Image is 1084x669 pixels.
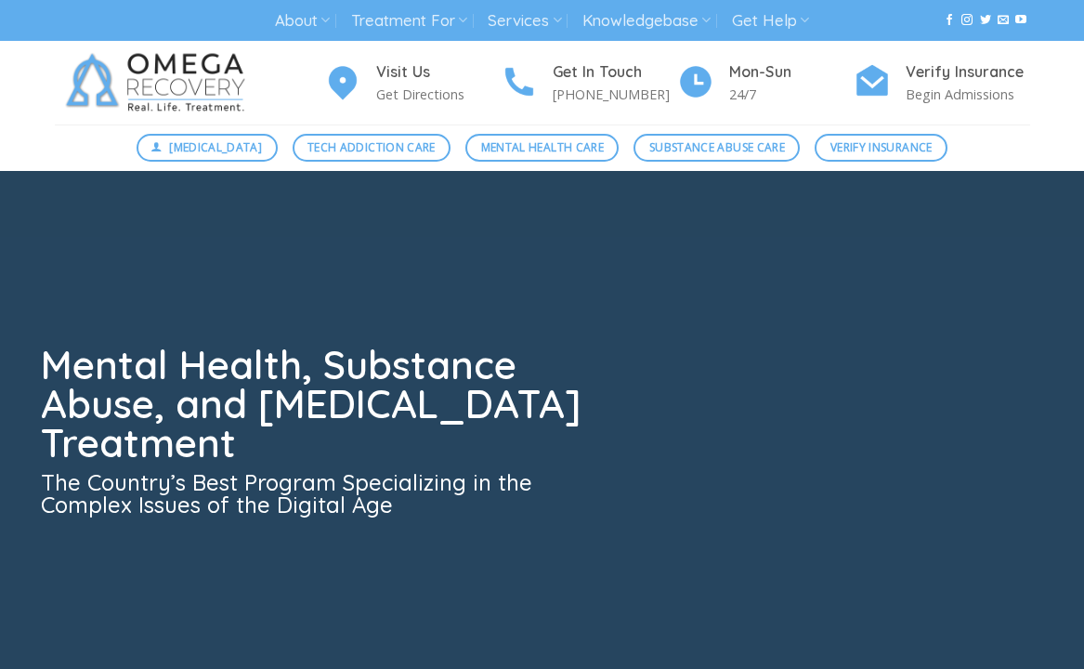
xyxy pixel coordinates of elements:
h1: Mental Health, Substance Abuse, and [MEDICAL_DATA] Treatment [41,346,593,463]
h4: Visit Us [376,60,501,85]
p: [PHONE_NUMBER] [553,84,677,105]
a: Mental Health Care [465,134,619,162]
h3: The Country’s Best Program Specializing in the Complex Issues of the Digital Age [41,471,593,516]
a: Follow on Twitter [980,14,991,27]
a: Knowledgebase [582,4,711,38]
a: Follow on Instagram [961,14,973,27]
p: Get Directions [376,84,501,105]
a: Verify Insurance [815,134,947,162]
h4: Get In Touch [553,60,677,85]
a: Get Help [732,4,809,38]
span: [MEDICAL_DATA] [169,138,262,156]
a: Follow on Facebook [944,14,955,27]
span: Tech Addiction Care [307,138,436,156]
a: Substance Abuse Care [633,134,800,162]
h4: Mon-Sun [729,60,854,85]
a: Treatment For [351,4,467,38]
a: Services [488,4,561,38]
p: Begin Admissions [906,84,1030,105]
a: Visit Us Get Directions [324,60,501,106]
a: Verify Insurance Begin Admissions [854,60,1030,106]
a: Send us an email [998,14,1009,27]
a: Get In Touch [PHONE_NUMBER] [501,60,677,106]
a: Tech Addiction Care [293,134,451,162]
span: Substance Abuse Care [649,138,785,156]
a: About [275,4,330,38]
span: Verify Insurance [830,138,933,156]
span: Mental Health Care [481,138,604,156]
p: 24/7 [729,84,854,105]
a: [MEDICAL_DATA] [137,134,278,162]
a: Follow on YouTube [1015,14,1026,27]
h4: Verify Insurance [906,60,1030,85]
img: Omega Recovery [55,41,264,125]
